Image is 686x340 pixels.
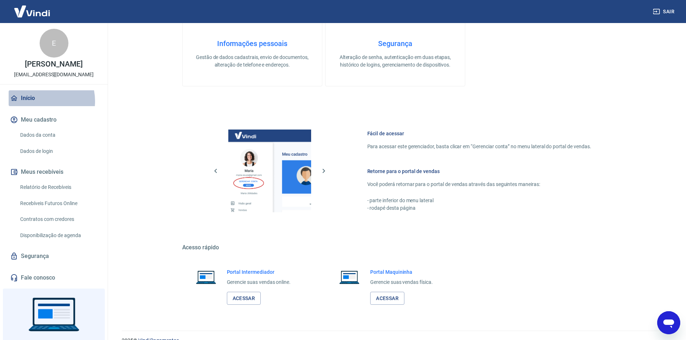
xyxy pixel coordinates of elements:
h6: Portal Intermediador [227,268,291,276]
p: Alteração de senha, autenticação em duas etapas, histórico de logins, gerenciamento de dispositivos. [337,54,453,69]
h5: Acesso rápido [182,244,609,251]
a: Início [9,90,99,106]
button: Meus recebíveis [9,164,99,180]
button: Meu cadastro [9,112,99,128]
p: Gerencie suas vendas física. [370,278,433,286]
h6: Fácil de acessar [367,130,591,137]
a: Acessar [227,292,261,305]
p: [PERSON_NAME] [25,60,82,68]
a: Disponibilização de agenda [17,228,99,243]
img: Imagem de um notebook aberto [334,268,364,286]
h6: Retorne para o portal de vendas [367,168,591,175]
a: Segurança [9,248,99,264]
a: Dados da conta [17,128,99,142]
h6: Portal Maquininha [370,268,433,276]
a: Acessar [370,292,404,305]
div: E [40,29,68,58]
img: Vindi [9,0,55,22]
p: Gestão de dados cadastrais, envio de documentos, alteração de telefone e endereços. [194,54,310,69]
a: Contratos com credores [17,212,99,227]
a: Relatório de Recebíveis [17,180,99,195]
p: Para acessar este gerenciador, basta clicar em “Gerenciar conta” no menu lateral do portal de ven... [367,143,591,150]
a: Recebíveis Futuros Online [17,196,99,211]
img: Imagem de um notebook aberto [191,268,221,286]
p: Gerencie suas vendas online. [227,278,291,286]
a: Dados de login [17,144,99,159]
h4: Informações pessoais [194,39,310,48]
button: Sair [651,5,677,18]
p: Você poderá retornar para o portal de vendas através das seguintes maneiras: [367,181,591,188]
img: Imagem da dashboard mostrando o botão de gerenciar conta na sidebar no lado esquerdo [228,130,311,212]
h4: Segurança [337,39,453,48]
p: - parte inferior do menu lateral [367,197,591,204]
p: - rodapé desta página [367,204,591,212]
p: [EMAIL_ADDRESS][DOMAIN_NAME] [14,71,94,78]
iframe: Botão para abrir a janela de mensagens [657,311,680,334]
a: Fale conosco [9,270,99,286]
